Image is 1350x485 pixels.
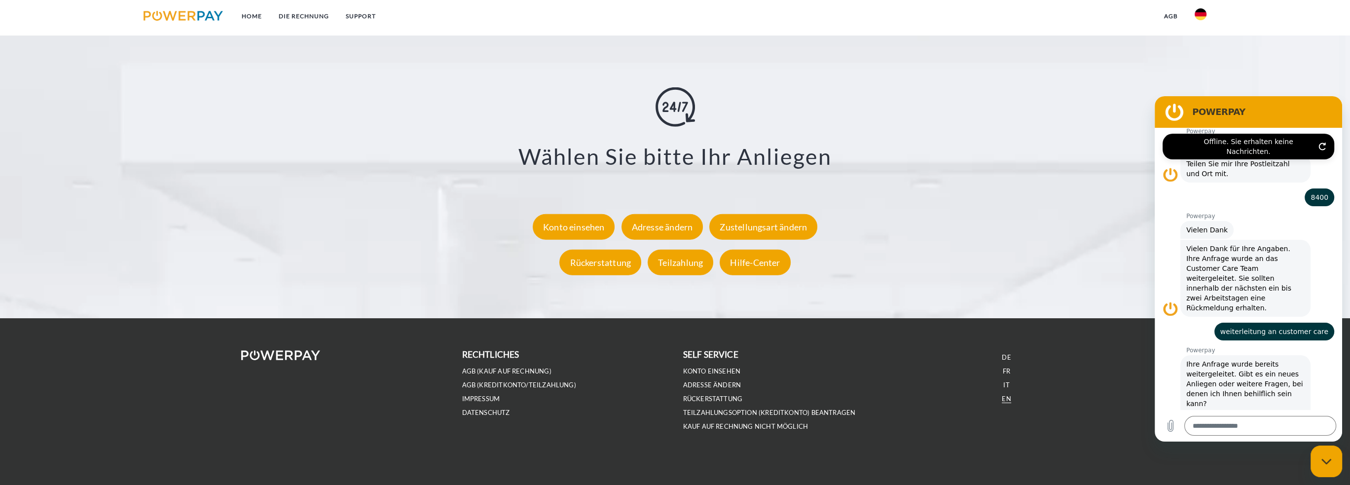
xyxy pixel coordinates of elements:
[462,381,576,389] a: AGB (Kreditkonto/Teilzahlung)
[707,221,820,232] a: Zustellungsart ändern
[720,249,790,275] div: Hilfe-Center
[1156,7,1186,25] a: agb
[462,409,510,417] a: DATENSCHUTZ
[144,11,223,21] img: logo-powerpay.svg
[462,349,519,360] b: rechtliches
[337,7,384,25] a: SUPPORT
[683,422,808,431] a: Kauf auf Rechnung nicht möglich
[648,249,713,275] div: Teilzahlung
[683,409,856,417] a: Teilzahlungsoption (KREDITKONTO) beantragen
[683,367,741,375] a: Konto einsehen
[645,257,716,267] a: Teilzahlung
[683,395,743,403] a: Rückerstattung
[530,221,618,232] a: Konto einsehen
[619,221,706,232] a: Adresse ändern
[462,395,500,403] a: IMPRESSUM
[270,7,337,25] a: DIE RECHNUNG
[621,214,703,239] div: Adresse ändern
[1002,353,1011,362] a: DE
[1311,446,1342,477] iframe: Schaltfläche zum Öffnen des Messaging-Fensters; Konversation läuft
[533,214,615,239] div: Konto einsehen
[80,142,1270,170] h3: Wählen Sie bitte Ihr Anliegen
[656,87,695,126] img: online-shopping.svg
[683,381,741,389] a: Adresse ändern
[1155,96,1342,442] iframe: Messaging-Fenster
[717,257,793,267] a: Hilfe-Center
[233,7,270,25] a: Home
[241,350,321,360] img: logo-powerpay-white.svg
[1003,367,1010,375] a: FR
[683,349,738,360] b: self service
[709,214,817,239] div: Zustellungsart ändern
[1003,381,1009,389] a: IT
[1002,395,1011,403] a: EN
[1195,8,1206,20] img: de
[559,249,641,275] div: Rückerstattung
[462,367,551,375] a: AGB (Kauf auf Rechnung)
[557,257,644,267] a: Rückerstattung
